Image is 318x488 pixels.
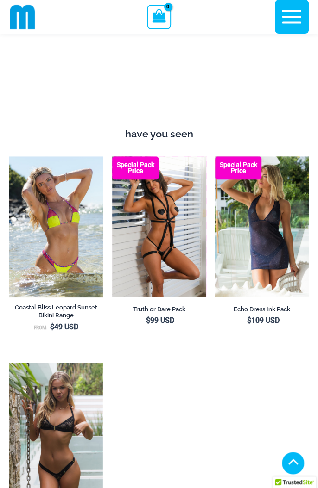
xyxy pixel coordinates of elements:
[247,316,251,325] span: $
[50,322,78,331] bdi: 49 USD
[112,305,206,316] a: Truth or Dare Pack
[112,305,206,313] h2: Truth or Dare Pack
[112,162,159,174] b: Special Pack Price
[112,156,206,297] img: Truth or Dare Black 1905 Bodysuit 611 Micro 07
[215,156,309,297] img: Echo Ink 5671 Dress 682 Thong 07
[9,128,309,140] h4: have you seen
[146,316,150,325] span: $
[215,305,309,316] a: Echo Dress Ink Pack
[9,156,103,297] img: Coastal Bliss Leopard Sunset 3171 Tri Top 4371 Thong Bikini 06
[16,53,302,123] iframe: TrustedSite Certified
[147,5,171,29] a: View Shopping Cart, empty
[146,316,174,325] bdi: 99 USD
[34,325,48,330] span: From:
[112,156,206,297] a: Truth or Dare Black 1905 Bodysuit 611 Micro 07 Truth or Dare Black 1905 Bodysuit 611 Micro 06Trut...
[215,156,309,297] a: Echo Ink 5671 Dress 682 Thong 07 Echo Ink 5671 Dress 682 Thong 08Echo Ink 5671 Dress 682 Thong 08
[215,305,309,313] h2: Echo Dress Ink Pack
[9,303,103,322] a: Coastal Bliss Leopard Sunset Bikini Range
[10,4,35,30] img: cropped mm emblem
[50,322,54,331] span: $
[247,316,280,325] bdi: 109 USD
[215,162,261,174] b: Special Pack Price
[9,303,103,319] h2: Coastal Bliss Leopard Sunset Bikini Range
[9,156,103,297] a: Coastal Bliss Leopard Sunset 3171 Tri Top 4371 Thong Bikini 06Coastal Bliss Leopard Sunset 3171 T...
